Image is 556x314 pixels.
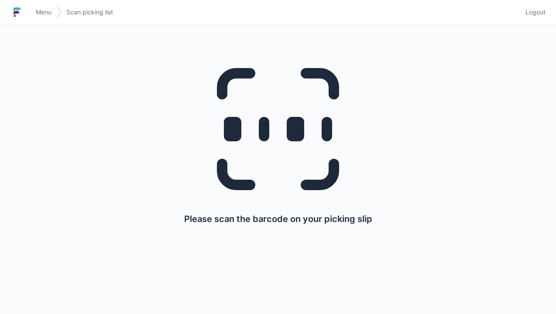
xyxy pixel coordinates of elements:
a: Logout [520,4,546,20]
span: Menu [36,8,51,17]
span: Scan picking list [66,8,113,17]
a: Scan picking list [61,4,118,20]
img: svg> [57,2,61,23]
img: logo-small.jpg [10,5,24,19]
a: Menu [31,4,57,20]
p: Please scan the barcode on your picking slip [184,213,372,225]
span: Logout [525,8,546,17]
